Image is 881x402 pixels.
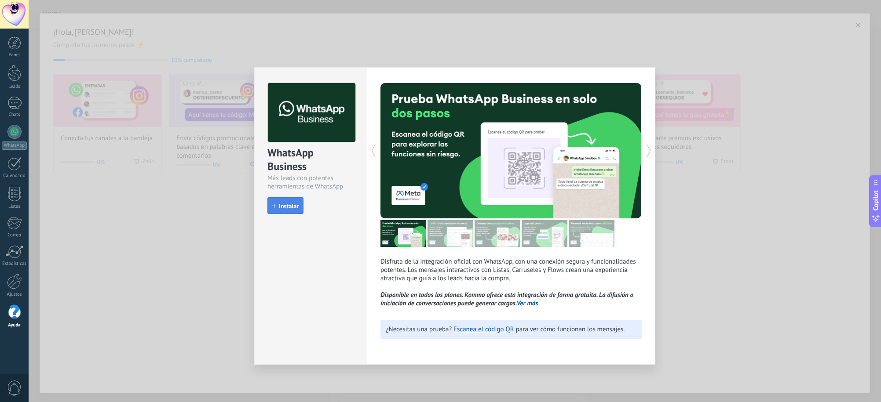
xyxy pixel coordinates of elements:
[267,197,303,214] button: Instalar
[267,174,354,191] div: Más leads con potentes herramientas de WhatsApp
[380,220,426,247] img: tour_image_7a4924cebc22ed9e3259523e50fe4fd6.png
[2,232,27,238] div: Correo
[453,325,514,333] a: Escanea el código QR
[2,204,27,210] div: Listas
[380,257,642,308] p: Disfruta de la integración oficial con WhatsApp, con una conexión segura y funcionalidades potent...
[268,83,355,142] img: logo_main.png
[475,220,520,247] img: tour_image_1009fe39f4f058b759f0df5a2b7f6f06.png
[2,84,27,90] div: Leads
[428,220,473,247] img: tour_image_cc27419dad425b0ae96c2716632553fa.png
[517,299,538,308] a: Ver más
[569,220,614,247] img: tour_image_cc377002d0016b7ebaeb4dbe65cb2175.png
[2,173,27,179] div: Calendario
[2,261,27,267] div: Estadísticas
[516,325,625,333] span: para ver cómo funcionan los mensajes.
[522,220,567,247] img: tour_image_62c9952fc9cf984da8d1d2aa2c453724.png
[2,141,27,150] div: WhatsApp
[2,292,27,297] div: Ajustes
[871,190,880,210] span: Copilot
[279,203,299,209] span: Instalar
[2,52,27,58] div: Panel
[2,112,27,118] div: Chats
[386,325,452,333] span: ¿Necesitas una prueba?
[380,291,633,308] i: Disponible en todos los planes. Kommo ofrece esta integración de forma gratuita. La difusión o in...
[2,322,27,328] div: Ayuda
[267,146,354,174] div: WhatsApp Business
